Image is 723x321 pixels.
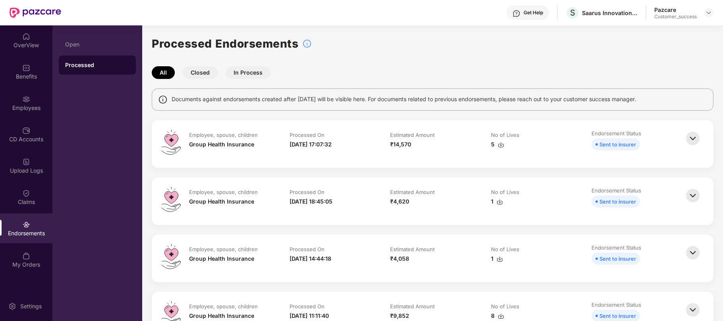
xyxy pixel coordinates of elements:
[491,311,504,320] div: 8
[22,221,30,229] img: svg+xml;base64,PHN2ZyBpZD0iRW5kb3JzZW1lbnRzIiB4bWxucz0iaHR0cDovL3d3dy53My5vcmcvMjAwMC9zdmciIHdpZH...
[189,131,258,138] div: Employee, spouse, children
[684,301,702,319] img: svg+xml;base64,PHN2ZyBpZD0iQmFjay0zMngzMiIgeG1sbnM9Imh0dHA6Ly93d3cudzMub3JnLzIwMDAvc3ZnIiB3aWR0aD...
[290,140,332,149] div: [DATE] 17:07:32
[189,197,254,206] div: Group Health Insurance
[152,35,298,52] h1: Processed Endorsements
[592,244,641,251] div: Endorsement Status
[390,188,435,196] div: Estimated Amount
[161,244,181,269] img: svg+xml;base64,PHN2ZyB4bWxucz0iaHR0cDovL3d3dy53My5vcmcvMjAwMC9zdmciIHdpZHRoPSI0OS4zMiIgaGVpZ2h0PS...
[491,131,519,138] div: No of Lives
[18,302,44,310] div: Settings
[491,246,519,253] div: No of Lives
[22,33,30,40] img: svg+xml;base64,PHN2ZyBpZD0iSG9tZSIgeG1sbnM9Imh0dHA6Ly93d3cudzMub3JnLzIwMDAvc3ZnIiB3aWR0aD0iMjAiIG...
[302,39,312,48] img: svg+xml;base64,PHN2ZyBpZD0iSW5mb18tXzMyeDMyIiBkYXRhLW5hbWU9IkluZm8gLSAzMngzMiIgeG1sbnM9Imh0dHA6Ly...
[684,244,702,261] img: svg+xml;base64,PHN2ZyBpZD0iQmFjay0zMngzMiIgeG1sbnM9Imh0dHA6Ly93d3cudzMub3JnLzIwMDAvc3ZnIiB3aWR0aD...
[582,9,638,17] div: Saarus Innovations Private Limited
[189,311,254,320] div: Group Health Insurance
[290,197,333,206] div: [DATE] 18:45:05
[599,254,636,263] div: Sent to insurer
[498,313,504,319] img: svg+xml;base64,PHN2ZyBpZD0iRG93bmxvYWQtMzJ4MzIiIHhtbG5zPSJodHRwOi8vd3d3LnczLm9yZy8yMDAwL3N2ZyIgd2...
[390,197,409,206] div: ₹4,620
[592,301,641,308] div: Endorsement Status
[189,140,254,149] div: Group Health Insurance
[684,130,702,147] img: svg+xml;base64,PHN2ZyBpZD0iQmFjay0zMngzMiIgeG1sbnM9Imh0dHA6Ly93d3cudzMub3JnLzIwMDAvc3ZnIiB3aWR0aD...
[497,199,503,205] img: svg+xml;base64,PHN2ZyBpZD0iRG93bmxvYWQtMzJ4MzIiIHhtbG5zPSJodHRwOi8vd3d3LnczLm9yZy8yMDAwL3N2ZyIgd2...
[599,197,636,206] div: Sent to insurer
[592,130,641,137] div: Endorsement Status
[599,140,636,149] div: Sent to insurer
[65,41,130,48] div: Open
[491,140,504,149] div: 5
[183,66,218,79] button: Closed
[290,311,329,320] div: [DATE] 11:11:40
[189,254,254,263] div: Group Health Insurance
[390,131,435,138] div: Estimated Amount
[290,131,325,138] div: Processed On
[390,311,409,320] div: ₹9,852
[570,8,575,17] span: S
[22,127,30,135] img: svg+xml;base64,PHN2ZyBpZD0iQ0RfQWNjb3VudHMiIGRhdGEtbmFtZT0iQ0QgQWNjb3VudHMiIHhtbG5zPSJodHRwOi8vd3...
[390,254,409,263] div: ₹4,058
[290,246,325,253] div: Processed On
[491,197,503,206] div: 1
[189,303,258,310] div: Employee, spouse, children
[512,10,520,17] img: svg+xml;base64,PHN2ZyBpZD0iSGVscC0zMngzMiIgeG1sbnM9Imh0dHA6Ly93d3cudzMub3JnLzIwMDAvc3ZnIiB3aWR0aD...
[189,188,258,196] div: Employee, spouse, children
[654,6,697,13] div: Pazcare
[684,187,702,204] img: svg+xml;base64,PHN2ZyBpZD0iQmFjay0zMngzMiIgeG1sbnM9Imh0dHA6Ly93d3cudzMub3JnLzIwMDAvc3ZnIiB3aWR0aD...
[226,66,271,79] button: In Process
[22,95,30,103] img: svg+xml;base64,PHN2ZyBpZD0iRW1wbG95ZWVzIiB4bWxucz0iaHR0cDovL3d3dy53My5vcmcvMjAwMC9zdmciIHdpZHRoPS...
[65,61,130,69] div: Processed
[8,302,16,310] img: svg+xml;base64,PHN2ZyBpZD0iU2V0dGluZy0yMHgyMCIgeG1sbnM9Imh0dHA6Ly93d3cudzMub3JnLzIwMDAvc3ZnIiB3aW...
[390,140,411,149] div: ₹14,570
[22,252,30,260] img: svg+xml;base64,PHN2ZyBpZD0iTXlfT3JkZXJzIiBkYXRhLW5hbWU9Ik15IE9yZGVycyIgeG1sbnM9Imh0dHA6Ly93d3cudz...
[158,95,168,104] img: svg+xml;base64,PHN2ZyBpZD0iSW5mbyIgeG1sbnM9Imh0dHA6Ly93d3cudzMub3JnLzIwMDAvc3ZnIiB3aWR0aD0iMTQiIG...
[498,142,504,148] img: svg+xml;base64,PHN2ZyBpZD0iRG93bmxvYWQtMzJ4MzIiIHhtbG5zPSJodHRwOi8vd3d3LnczLm9yZy8yMDAwL3N2ZyIgd2...
[497,256,503,262] img: svg+xml;base64,PHN2ZyBpZD0iRG93bmxvYWQtMzJ4MzIiIHhtbG5zPSJodHRwOi8vd3d3LnczLm9yZy8yMDAwL3N2ZyIgd2...
[172,95,636,104] span: Documents against endorsements created after [DATE] will be visible here. For documents related t...
[390,246,435,253] div: Estimated Amount
[524,10,543,16] div: Get Help
[290,254,331,263] div: [DATE] 14:44:18
[491,303,519,310] div: No of Lives
[491,254,503,263] div: 1
[22,158,30,166] img: svg+xml;base64,PHN2ZyBpZD0iVXBsb2FkX0xvZ3MiIGRhdGEtbmFtZT0iVXBsb2FkIExvZ3MiIHhtbG5zPSJodHRwOi8vd3...
[290,303,325,310] div: Processed On
[152,66,175,79] button: All
[654,13,697,20] div: Customer_success
[161,130,181,155] img: svg+xml;base64,PHN2ZyB4bWxucz0iaHR0cDovL3d3dy53My5vcmcvMjAwMC9zdmciIHdpZHRoPSI0OS4zMiIgaGVpZ2h0PS...
[706,10,712,16] img: svg+xml;base64,PHN2ZyBpZD0iRHJvcGRvd24tMzJ4MzIiIHhtbG5zPSJodHRwOi8vd3d3LnczLm9yZy8yMDAwL3N2ZyIgd2...
[189,246,258,253] div: Employee, spouse, children
[599,311,636,320] div: Sent to insurer
[390,303,435,310] div: Estimated Amount
[161,187,181,212] img: svg+xml;base64,PHN2ZyB4bWxucz0iaHR0cDovL3d3dy53My5vcmcvMjAwMC9zdmciIHdpZHRoPSI0OS4zMiIgaGVpZ2h0PS...
[491,188,519,196] div: No of Lives
[22,189,30,197] img: svg+xml;base64,PHN2ZyBpZD0iQ2xhaW0iIHhtbG5zPSJodHRwOi8vd3d3LnczLm9yZy8yMDAwL3N2ZyIgd2lkdGg9IjIwIi...
[592,187,641,194] div: Endorsement Status
[290,188,325,196] div: Processed On
[22,64,30,72] img: svg+xml;base64,PHN2ZyBpZD0iQmVuZWZpdHMiIHhtbG5zPSJodHRwOi8vd3d3LnczLm9yZy8yMDAwL3N2ZyIgd2lkdGg9Ij...
[10,8,61,18] img: New Pazcare Logo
